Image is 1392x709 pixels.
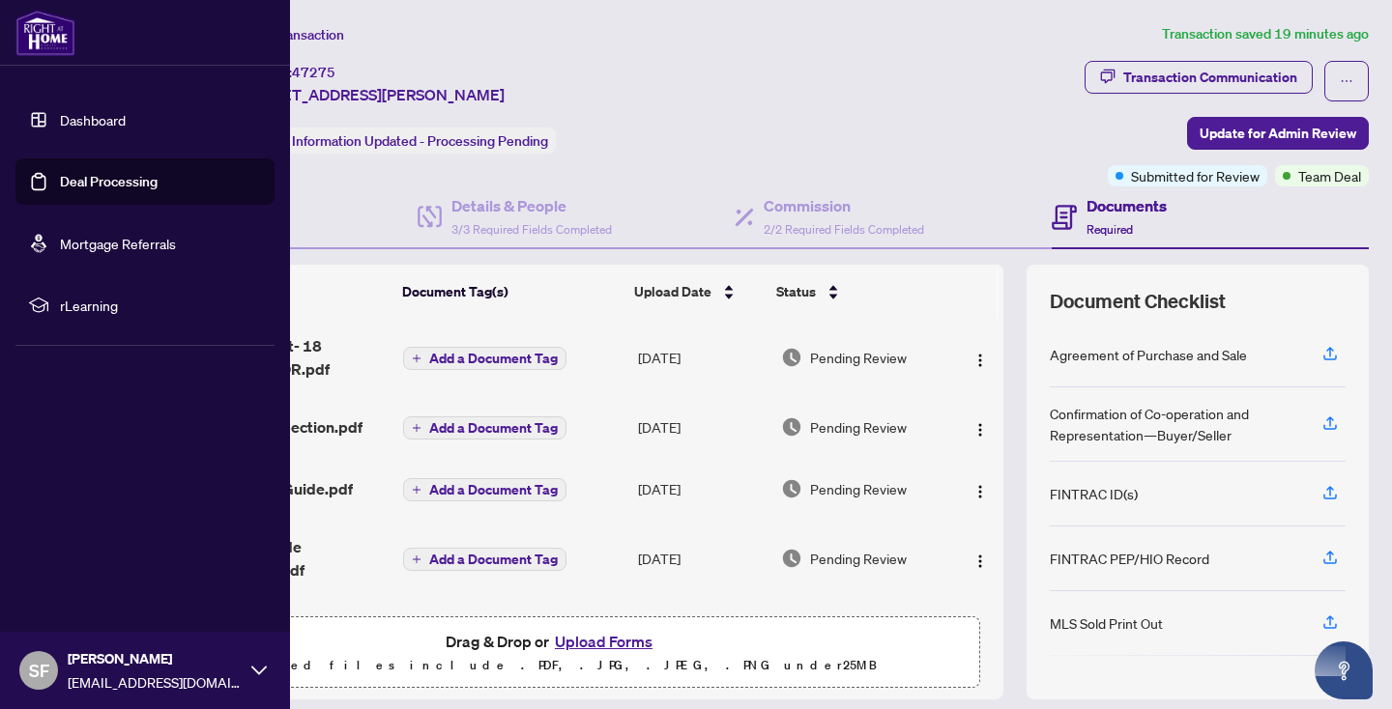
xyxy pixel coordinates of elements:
[972,484,988,499] img: Logo
[412,423,421,433] span: plus
[1187,117,1369,150] button: Update for Admin Review
[972,353,988,368] img: Logo
[630,396,773,458] td: [DATE]
[1340,74,1353,88] span: ellipsis
[965,543,996,574] button: Logo
[29,657,49,684] span: SF
[403,477,566,502] button: Add a Document Tag
[451,194,612,217] h4: Details & People
[60,235,176,252] a: Mortgage Referrals
[781,478,802,499] img: Document Status
[965,411,996,442] button: Logo
[781,347,802,368] img: Document Status
[1315,641,1373,699] button: Open asap
[60,173,158,190] a: Deal Processing
[810,478,907,499] span: Pending Review
[972,422,988,438] img: Logo
[403,547,566,572] button: Add a Document Tag
[965,342,996,373] button: Logo
[412,354,421,363] span: plus
[429,421,558,435] span: Add a Document Tag
[781,548,802,569] img: Document Status
[768,265,946,319] th: Status
[810,416,907,438] span: Pending Review
[412,554,421,564] span: plus
[1050,344,1247,365] div: Agreement of Purchase and Sale
[630,458,773,520] td: [DATE]
[429,553,558,566] span: Add a Document Tag
[446,629,658,654] span: Drag & Drop or
[240,83,505,106] span: [STREET_ADDRESS][PERSON_NAME]
[412,485,421,495] span: plus
[549,629,658,654] button: Upload Forms
[1131,165,1260,186] span: Submitted for Review
[1050,403,1299,445] div: Confirmation of Co-operation and Representation—Buyer/Seller
[776,281,816,302] span: Status
[403,347,566,370] button: Add a Document Tag
[1050,288,1226,315] span: Document Checklist
[630,597,773,674] td: [DATE]
[403,478,566,501] button: Add a Document Tag
[136,654,968,677] p: Supported files include .PDF, .JPG, .JPEG, .PNG under 25 MB
[68,648,242,669] span: [PERSON_NAME]
[634,281,711,302] span: Upload Date
[429,483,558,496] span: Add a Document Tag
[1087,222,1133,237] span: Required
[68,671,242,693] span: [EMAIL_ADDRESS][DOMAIN_NAME]
[60,111,126,128] a: Dashboard
[965,473,996,504] button: Logo
[403,346,566,371] button: Add a Document Tag
[429,352,558,365] span: Add a Document Tag
[764,222,924,237] span: 2/2 Required Fields Completed
[1162,23,1369,45] article: Transaction saved 19 minutes ago
[630,319,773,396] td: [DATE]
[1123,62,1297,93] div: Transaction Communication
[125,617,979,689] span: Drag & Drop orUpload FormsSupported files include .PDF, .JPG, .JPEG, .PNG under25MB
[810,548,907,569] span: Pending Review
[15,10,75,56] img: logo
[60,295,261,316] span: rLearning
[1050,483,1138,504] div: FINTRAC ID(s)
[403,415,566,440] button: Add a Document Tag
[451,222,612,237] span: 3/3 Required Fields Completed
[972,553,988,569] img: Logo
[1298,165,1361,186] span: Team Deal
[403,416,566,440] button: Add a Document Tag
[810,347,907,368] span: Pending Review
[781,416,802,438] img: Document Status
[1087,194,1167,217] h4: Documents
[394,265,627,319] th: Document Tag(s)
[292,64,335,81] span: 47275
[240,128,556,154] div: Status:
[292,132,548,150] span: Information Updated - Processing Pending
[1050,548,1209,569] div: FINTRAC PEP/HIO Record
[1050,612,1163,634] div: MLS Sold Print Out
[1200,118,1356,149] span: Update for Admin Review
[764,194,924,217] h4: Commission
[403,548,566,571] button: Add a Document Tag
[1085,61,1313,94] button: Transaction Communication
[626,265,768,319] th: Upload Date
[630,520,773,597] td: [DATE]
[241,26,344,43] span: View Transaction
